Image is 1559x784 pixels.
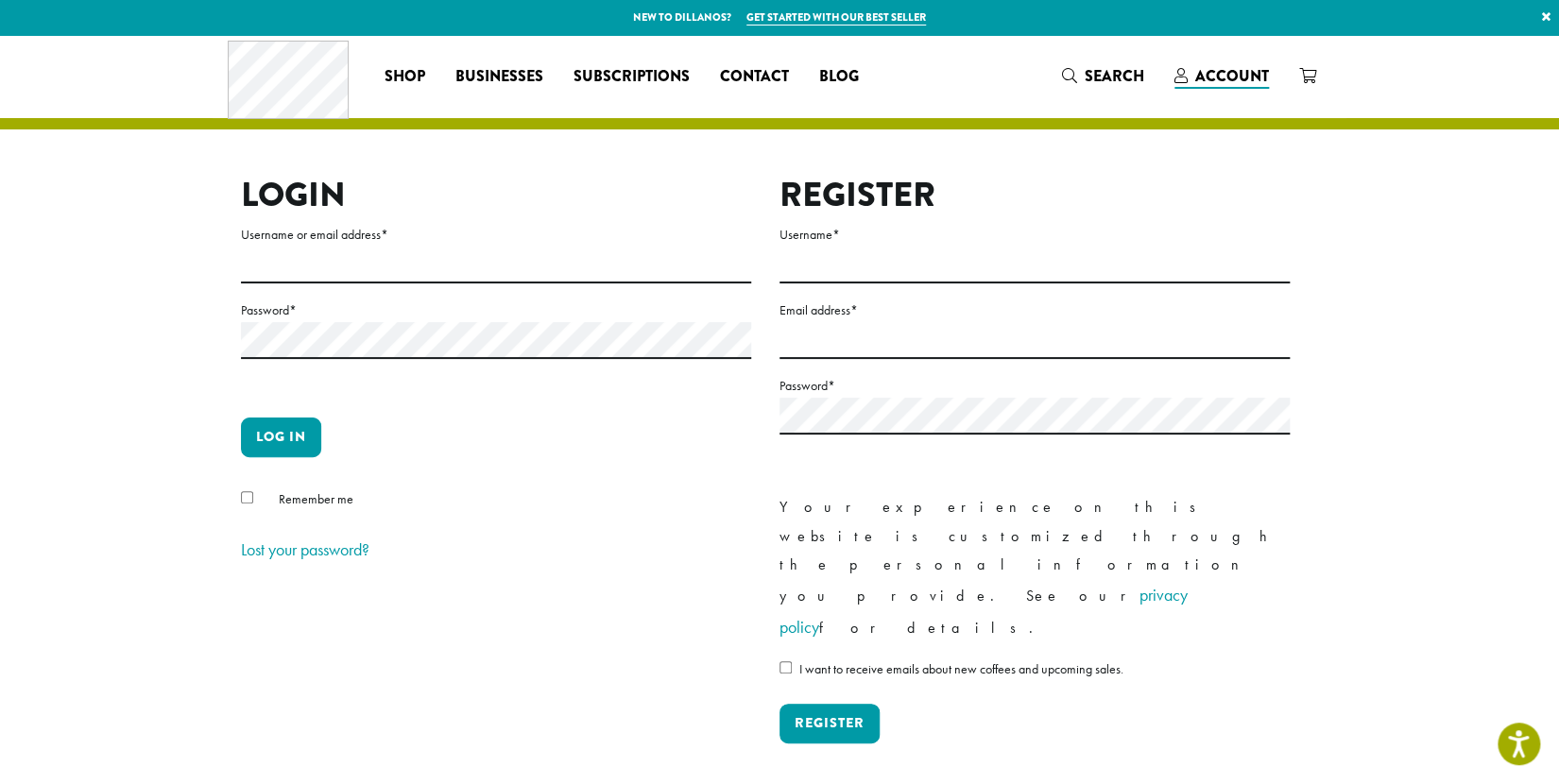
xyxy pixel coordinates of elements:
[241,223,751,247] label: Username or email address
[779,175,1290,215] h2: Register
[241,418,321,457] button: Log in
[779,704,880,743] button: Register
[779,584,1188,638] a: privacy policy
[779,223,1290,247] label: Username
[819,65,859,89] span: Blog
[1195,65,1269,87] span: Account
[779,661,792,673] input: I want to receive emails about new coffees and upcoming sales.
[241,538,369,560] a: Lost your password?
[779,298,1290,322] label: Email address
[574,65,690,89] span: Subscriptions
[1085,65,1144,87] span: Search
[1047,60,1159,92] a: Search
[455,65,543,89] span: Businesses
[279,490,353,507] span: Remember me
[746,9,926,26] a: Get started with our best seller
[241,298,751,322] label: Password
[799,660,1123,677] span: I want to receive emails about new coffees and upcoming sales.
[369,61,440,92] a: Shop
[779,374,1290,398] label: Password
[779,493,1290,642] p: Your experience on this website is customized through the personal information you provide. See o...
[241,175,751,215] h2: Login
[385,65,425,89] span: Shop
[720,65,789,89] span: Contact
